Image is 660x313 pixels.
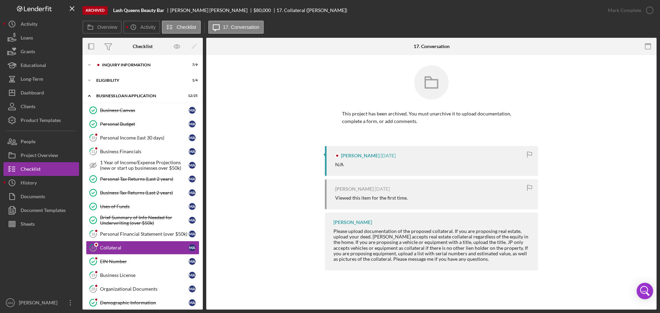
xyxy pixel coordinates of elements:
[82,6,108,15] div: Archived
[91,135,96,140] tspan: 10
[637,283,653,299] div: Open Intercom Messenger
[100,108,189,113] div: Business Canvas
[189,258,196,265] div: M A
[189,203,196,210] div: M A
[123,21,160,34] button: Activity
[91,149,95,154] tspan: 11
[189,299,196,306] div: M A
[3,72,79,86] button: Long-Term
[100,231,189,237] div: Personal Financial Statement (over $50k)
[21,162,41,178] div: Checklist
[102,63,180,67] div: INQUIRY INFORMATION
[21,190,45,205] div: Documents
[333,220,372,225] div: [PERSON_NAME]
[86,227,199,241] a: 16Personal Financial Statement (over $50k)MA
[3,217,79,231] button: Sheets
[3,17,79,31] button: Activity
[3,203,79,217] button: Document Templates
[189,121,196,127] div: M A
[86,158,199,172] a: 1 Year of Income/Expense Projections (new or start up businesses over $50k)MA
[342,110,521,125] p: This project has been archived. You must unarchive it to upload documentation, complete a form, o...
[100,149,189,154] div: Business Financials
[162,21,201,34] button: Checklist
[189,134,196,141] div: M A
[21,58,46,74] div: Educational
[3,190,79,203] button: Documents
[91,273,96,277] tspan: 19
[21,217,35,233] div: Sheets
[189,148,196,155] div: M A
[3,148,79,162] button: Project Overview
[3,162,79,176] button: Checklist
[276,8,347,13] div: 17. Collateral ([PERSON_NAME])
[21,45,35,60] div: Grants
[86,241,199,255] a: 17CollateralMA
[341,153,379,158] div: [PERSON_NAME]
[140,24,155,30] label: Activity
[208,21,264,34] button: 17. Conversation
[100,121,189,127] div: Personal Budget
[189,189,196,196] div: M A
[21,148,58,164] div: Project Overview
[100,176,189,182] div: Personal Tax Returns (Last 2 years)
[189,162,196,169] div: M A
[86,268,199,282] a: 19Business LicenseMA
[86,172,199,186] a: Personal Tax Returns (Last 2 years)MA
[335,186,374,192] div: [PERSON_NAME]
[3,113,79,127] button: Product Templates
[21,203,66,219] div: Document Templates
[82,21,122,34] button: Overview
[3,176,79,190] button: History
[3,296,79,310] button: MM[PERSON_NAME]
[3,86,79,100] button: Dashboard
[91,245,96,250] tspan: 17
[21,31,33,46] div: Loans
[185,78,198,82] div: 1 / 4
[86,200,199,213] a: Uses of FundsMA
[21,86,44,101] div: Dashboard
[91,287,96,291] tspan: 20
[608,3,641,17] div: Mark Complete
[185,94,198,98] div: 12 / 25
[189,244,196,251] div: M A
[100,190,189,195] div: Business Tax Returns (Last 2 years)
[189,107,196,114] div: M A
[86,103,199,117] a: Business CanvasMA
[189,217,196,224] div: M A
[86,213,199,227] a: Brief Summary of Info Needed for Underwriting (over $50k)MA
[100,204,189,209] div: Uses of Funds
[17,296,62,311] div: [PERSON_NAME]
[100,272,189,278] div: Business License
[3,58,79,72] button: Educational
[189,176,196,182] div: M A
[3,135,79,148] button: People
[96,94,180,98] div: BUSINESS LOAN APPLICATION
[86,117,199,131] a: Personal BudgetMA
[133,44,153,49] div: Checklist
[91,232,96,236] tspan: 16
[335,162,344,167] div: N/A
[86,131,199,145] a: 10Personal Income (last 30 days)MA
[100,259,189,264] div: EIN Number
[100,286,189,292] div: Organizational Documents
[253,7,271,13] span: $80,000
[170,8,253,13] div: [PERSON_NAME] [PERSON_NAME]
[3,45,79,58] button: Grants
[86,296,199,310] a: Demographic InformationMA
[3,31,79,45] a: Loans
[100,245,189,250] div: Collateral
[3,100,79,113] button: Clients
[100,160,189,171] div: 1 Year of Income/Expense Projections (new or start up businesses over $50k)
[335,195,408,201] div: Viewed this item for the first time.
[185,63,198,67] div: 7 / 9
[21,176,37,191] div: History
